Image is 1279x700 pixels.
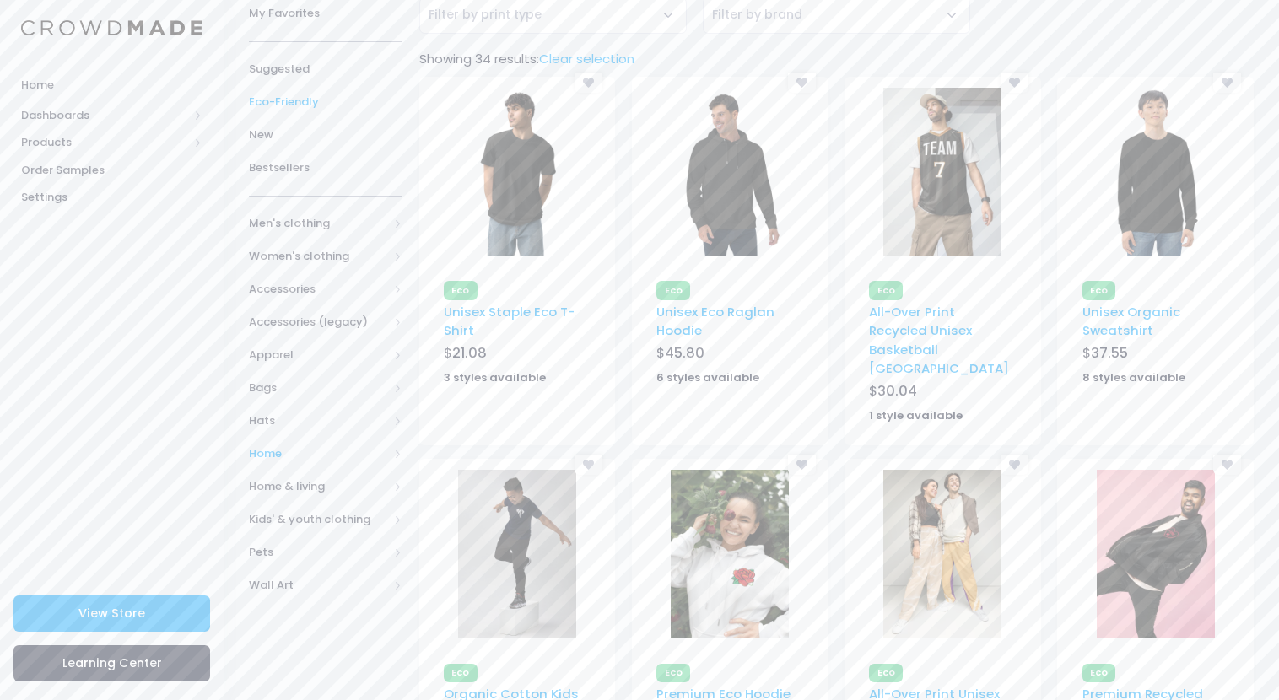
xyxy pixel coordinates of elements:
strong: 3 styles available [444,369,546,385]
span: My Favorites [249,5,402,22]
div: Showing 34 results: [411,50,1262,68]
span: Eco [869,281,903,299]
span: View Store [78,605,145,622]
a: Eco-Friendly [249,86,402,119]
span: Women's clothing [249,248,388,265]
a: Learning Center [13,645,210,681]
a: All-Over Print Recycled Unisex Basketball [GEOGRAPHIC_DATA] [869,303,1009,377]
span: Pets [249,544,388,561]
div: $ [869,381,1016,405]
a: Suggested [249,53,402,86]
span: Filter by brand [712,6,802,23]
span: 37.55 [1091,343,1128,363]
span: Home [21,77,202,94]
span: 21.08 [452,343,487,363]
span: Dashboards [21,107,188,124]
span: Eco [869,664,903,682]
span: Suggested [249,61,402,78]
a: Clear selection [539,50,634,67]
span: 45.80 [665,343,704,363]
span: Home [249,445,388,462]
img: Logo [21,20,202,36]
div: $ [1082,343,1229,367]
span: Eco [656,281,690,299]
a: Unisex Organic Sweatshirt [1082,303,1180,339]
span: Bags [249,380,388,396]
span: Products [21,134,188,151]
span: Men's clothing [249,215,388,232]
a: Unisex Staple Eco T-Shirt [444,303,575,339]
span: Settings [21,189,202,206]
span: Accessories (legacy) [249,314,388,331]
span: Kids' & youth clothing [249,511,388,528]
a: New [249,119,402,152]
span: Filter by brand [712,6,802,24]
strong: 6 styles available [656,369,759,385]
span: Eco [444,664,478,682]
a: Bestsellers [249,152,402,185]
span: Eco [656,664,690,682]
span: Wall Art [249,577,388,594]
div: $ [444,343,591,367]
span: Hats [249,412,388,429]
span: Home & living [249,478,388,495]
span: Accessories [249,281,388,298]
div: $ [656,343,803,367]
span: Bestsellers [249,159,402,176]
span: Eco-Friendly [249,94,402,110]
a: View Store [13,595,210,632]
strong: 8 styles available [1082,369,1185,385]
span: Eco [444,281,478,299]
span: Apparel [249,347,388,363]
span: Filter by print type [429,6,542,24]
span: Filter by print type [429,6,542,23]
strong: 1 style available [869,407,963,423]
span: Eco [1082,664,1116,682]
span: New [249,127,402,143]
span: Eco [1082,281,1116,299]
span: 30.04 [877,381,917,401]
span: Learning Center [62,654,162,671]
a: Unisex Eco Raglan Hoodie [656,303,774,339]
span: Order Samples [21,162,202,179]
